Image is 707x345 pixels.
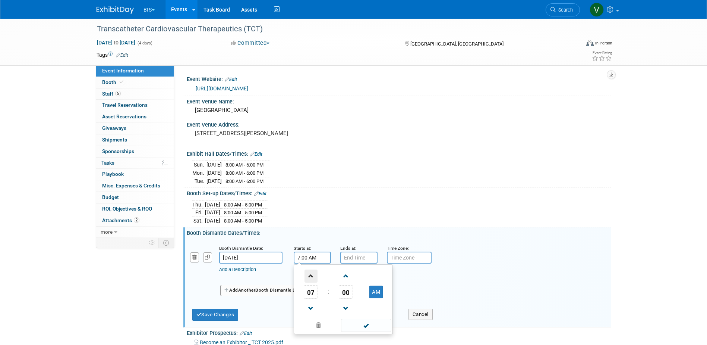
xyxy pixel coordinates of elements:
button: Save Changes [192,309,239,321]
div: Event Format [536,39,613,50]
div: Transcatheter Cardiovascular Therapeutics (TCT) [94,22,569,36]
td: [DATE] [205,217,220,224]
span: 5 [115,91,121,96]
small: Booth Dismantle Date: [219,246,263,251]
span: Shipments [102,137,127,143]
a: Decrement Hour [304,299,318,318]
a: Edit [116,53,128,58]
div: Booth Dismantle Dates/Times: [187,227,611,237]
a: Booth [96,77,174,88]
span: Giveaways [102,125,126,131]
div: Event Website: [187,74,611,83]
i: Booth reservation complete [120,80,123,84]
span: Booth [102,79,125,85]
a: ROI, Objectives & ROO [96,203,174,215]
span: Another [238,287,256,293]
span: 8:00 AM - 5:00 PM [224,202,262,208]
a: Done [340,321,392,331]
td: Tags [97,51,128,59]
a: Increment Hour [304,266,318,285]
td: Sat. [192,217,205,224]
a: Sponsorships [96,146,174,157]
span: Pick Hour [304,285,318,299]
span: [DATE] [DATE] [97,39,136,46]
div: Exhibitor Prospectus: [187,327,611,337]
a: Edit [240,331,252,336]
td: [DATE] [206,161,222,169]
span: [GEOGRAPHIC_DATA], [GEOGRAPHIC_DATA] [410,41,504,47]
td: : [326,285,331,299]
span: 8:00 AM - 5:00 PM [224,210,262,215]
td: Tue. [192,177,206,185]
td: Personalize Event Tab Strip [146,238,159,248]
img: ExhibitDay [97,6,134,14]
input: Time Zone [387,252,432,264]
td: Fri. [192,209,205,217]
span: Budget [102,194,119,200]
td: [DATE] [206,177,222,185]
span: to [113,40,120,46]
td: Mon. [192,169,206,177]
span: Pick Minute [339,285,353,299]
a: Misc. Expenses & Credits [96,180,174,192]
a: Event Information [96,65,174,77]
a: Attachments2 [96,215,174,226]
span: Misc. Expenses & Credits [102,183,160,189]
a: Increment Minute [339,266,353,285]
a: Search [546,3,580,16]
a: Edit [254,191,266,196]
span: Search [556,7,573,13]
button: AddAnotherBooth Dismantle Date [220,285,307,296]
div: [GEOGRAPHIC_DATA] [192,105,605,116]
span: Sponsorships [102,148,134,154]
span: 8:00 AM - 6:00 PM [225,170,263,176]
a: Edit [225,77,237,82]
a: Shipments [96,134,174,146]
a: Asset Reservations [96,111,174,122]
a: Decrement Minute [339,299,353,318]
span: 8:00 AM - 6:00 PM [225,178,263,184]
span: ROI, Objectives & ROO [102,206,152,212]
a: Clear selection [296,320,342,331]
span: Asset Reservations [102,114,146,119]
span: Event Information [102,68,144,74]
a: Travel Reservations [96,100,174,111]
span: 8:00 AM - 6:00 PM [225,162,263,168]
input: Start Time [294,252,331,264]
span: more [101,229,113,235]
a: Budget [96,192,174,203]
button: Cancel [408,309,433,320]
span: 8:00 AM - 5:00 PM [224,218,262,224]
td: Sun. [192,161,206,169]
td: Thu. [192,201,205,209]
pre: [STREET_ADDRESS][PERSON_NAME] [195,130,355,137]
td: [DATE] [206,169,222,177]
div: In-Person [595,40,612,46]
div: Booth Set-up Dates/Times: [187,188,611,198]
button: AM [369,286,383,298]
div: Event Venue Name: [187,96,611,105]
a: Playbook [96,169,174,180]
a: Tasks [96,158,174,169]
td: [DATE] [205,201,220,209]
div: Event Venue Address: [187,119,611,128]
a: more [96,227,174,238]
a: Add a Description [219,267,256,272]
a: Giveaways [96,123,174,134]
small: Starts at: [294,246,311,251]
td: [DATE] [205,209,220,217]
div: Exhibit Hall Dates/Times: [187,148,611,158]
td: Toggle Event Tabs [158,238,174,248]
span: 2 [134,217,139,223]
span: Staff [102,91,121,97]
span: Attachments [102,217,139,223]
button: Committed [228,39,272,47]
span: Playbook [102,171,124,177]
small: Ends at: [340,246,356,251]
span: (4 days) [137,41,152,46]
input: End Time [340,252,378,264]
img: Valerie Shively [590,3,604,17]
span: Tasks [101,160,114,166]
small: Time Zone: [387,246,409,251]
a: Edit [250,152,262,157]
